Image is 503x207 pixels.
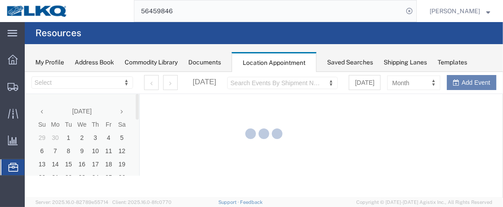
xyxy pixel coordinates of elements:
[384,58,427,67] div: Shipping Lanes
[35,58,64,67] div: My Profile
[232,52,316,72] div: Location Appointment
[218,199,240,205] a: Support
[327,58,373,67] div: Saved Searches
[438,58,467,67] div: Templates
[35,22,81,44] h4: Resources
[356,199,492,206] span: Copyright © [DATE]-[DATE] Agistix Inc., All Rights Reserved
[134,0,403,22] input: Search for shipment number, reference number
[188,58,221,67] div: Documents
[430,6,480,16] span: Krisann Metzger
[6,4,68,18] img: logo
[429,6,491,16] button: [PERSON_NAME]
[125,58,178,67] div: Commodity Library
[240,199,263,205] a: Feedback
[35,199,108,205] span: Server: 2025.16.0-82789e55714
[75,58,114,67] div: Address Book
[112,199,171,205] span: Client: 2025.16.0-8fc0770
